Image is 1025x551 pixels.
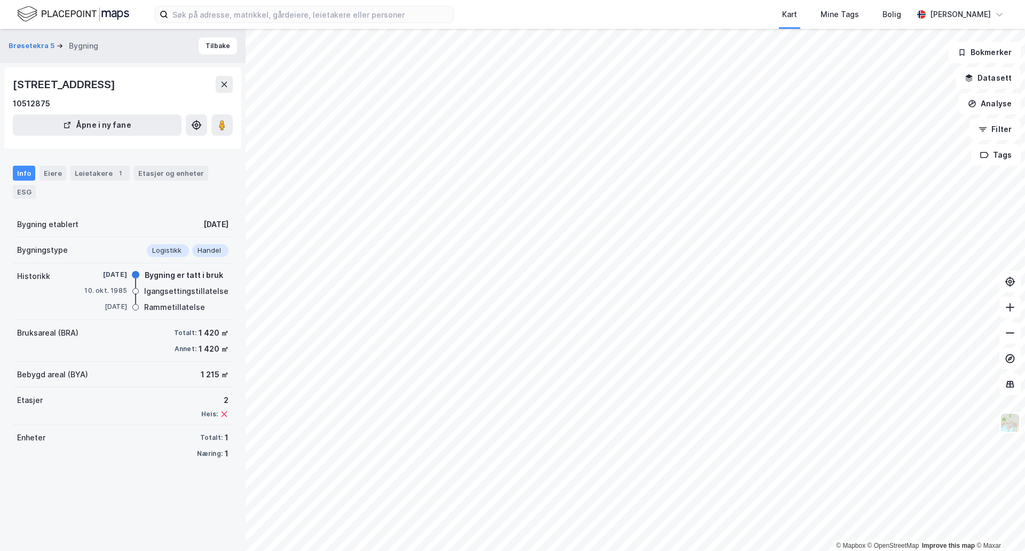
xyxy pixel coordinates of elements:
div: Bygning er tatt i bruk [145,269,223,282]
div: 1 420 ㎡ [199,327,228,339]
a: Mapbox [836,542,865,549]
div: [DATE] [203,218,228,231]
div: Totalt: [200,433,223,442]
div: Bruksareal (BRA) [17,327,78,339]
div: 1 215 ㎡ [201,368,228,381]
div: Kart [782,8,797,21]
div: Bebygd areal (BYA) [17,368,88,381]
button: Tilbake [199,37,237,55]
div: 1 420 ㎡ [199,343,228,355]
div: Heis: [201,410,218,418]
div: Etasjer og enheter [138,168,204,178]
div: [PERSON_NAME] [930,8,991,21]
button: Datasett [956,67,1021,89]
div: Totalt: [174,329,196,337]
div: Bolig [882,8,901,21]
a: Improve this map [922,542,975,549]
div: 1 [115,168,125,179]
div: 10512875 [13,97,50,110]
div: Etasjer [17,394,43,407]
div: Bygningstype [17,244,68,257]
div: Igangsettingstillatelse [144,285,228,298]
div: Eiere [40,166,66,181]
div: Næring: [197,449,223,458]
button: Analyse [959,93,1021,114]
div: 1 [225,431,228,444]
div: Leietakere [70,166,130,181]
iframe: Chat Widget [972,500,1025,551]
button: Tags [971,144,1021,166]
div: Mine Tags [821,8,859,21]
div: Kontrollprogram for chat [972,500,1025,551]
div: Info [13,166,35,181]
button: Filter [969,119,1021,140]
button: Bokmerker [949,42,1021,63]
div: Historikk [17,270,50,283]
div: 1 [225,447,228,460]
a: OpenStreetMap [868,542,919,549]
input: Søk på adresse, matrikkel, gårdeiere, leietakere eller personer [168,6,453,22]
div: 2 [201,394,228,407]
div: Bygning etablert [17,218,78,231]
button: Brøsetekra 5 [9,41,57,51]
div: Annet: [175,345,196,353]
img: logo.f888ab2527a4732fd821a326f86c7f29.svg [17,5,129,24]
img: Z [1000,413,1020,433]
div: ESG [13,185,36,199]
div: Bygning [69,40,98,52]
div: Enheter [17,431,45,444]
div: Rammetillatelse [144,301,205,314]
div: [DATE] [84,302,127,312]
div: [DATE] [84,270,127,280]
div: [STREET_ADDRESS] [13,76,117,93]
button: Åpne i ny fane [13,114,182,136]
div: 10. okt. 1985 [84,286,127,296]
